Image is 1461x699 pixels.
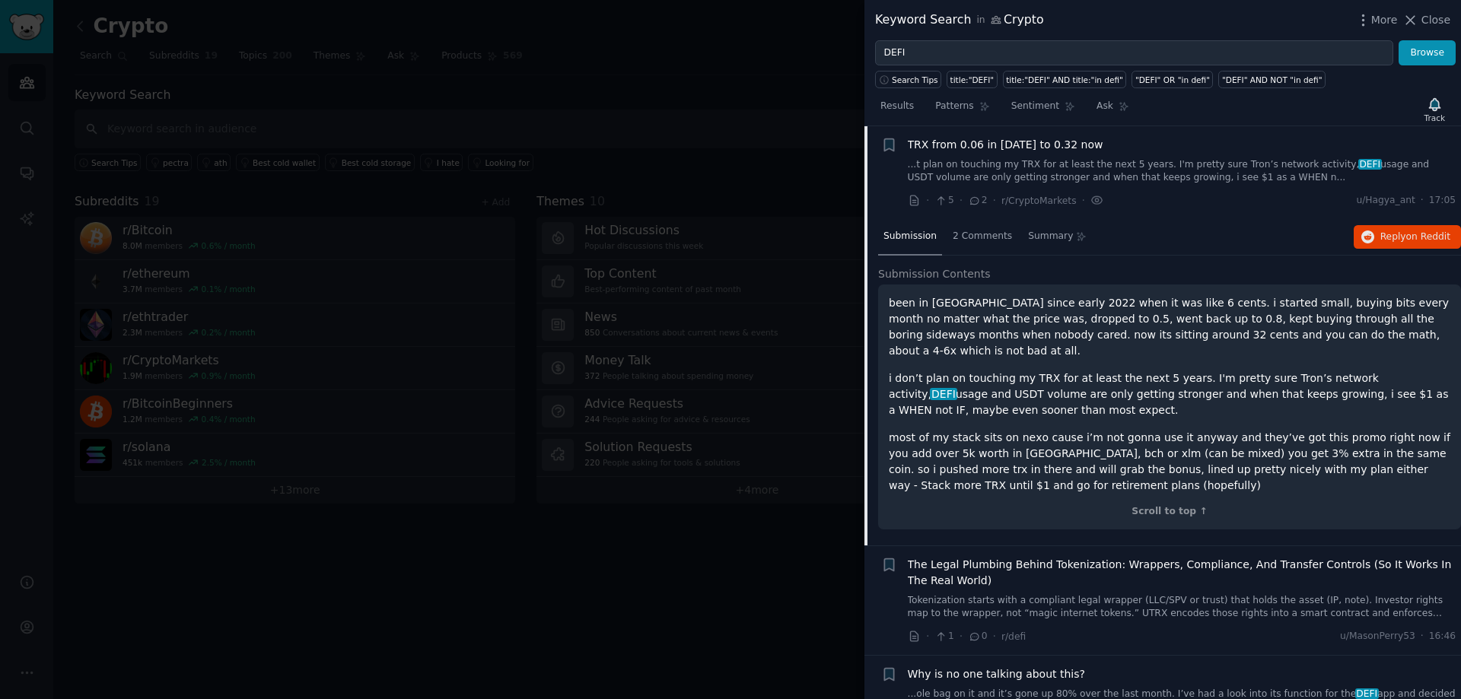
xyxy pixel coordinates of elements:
[960,192,963,208] span: ·
[1082,192,1085,208] span: ·
[1132,71,1213,88] a: "DEFI" OR "in defi"
[1421,194,1424,208] span: ·
[880,100,914,113] span: Results
[934,630,953,643] span: 1
[1358,159,1382,170] span: DEFI
[875,40,1393,66] input: Try a keyword related to your business
[1028,230,1073,243] span: Summary
[1006,75,1123,85] div: title:"DEFI" AND title:"in defi"
[993,192,996,208] span: ·
[892,75,938,85] span: Search Tips
[953,230,1012,243] span: 2 Comments
[1011,100,1059,113] span: Sentiment
[1421,630,1424,643] span: ·
[908,666,1085,682] a: Why is no one talking about this?
[926,192,929,208] span: ·
[1380,230,1450,244] span: Reply
[908,557,1456,589] a: The Legal Plumbing Behind Tokenization: Wrappers, Compliance, And Transfer Controls (So It Works ...
[1354,225,1461,249] button: Replyon Reddit
[1006,94,1081,126] a: Sentiment
[1356,194,1415,208] span: u/Hagya_ant
[889,430,1450,494] p: most of my stack sits on nехо cause i’m not gonna use it anyway and they’ve got this promo right ...
[993,628,996,644] span: ·
[1399,40,1456,66] button: Browse
[1355,12,1398,28] button: More
[935,100,973,113] span: Patterns
[908,137,1103,153] a: TRX from 0.06 in [DATE] to 0.32 now
[947,71,998,88] a: title:"DEFI"
[950,75,995,85] div: title:"DEFI"
[1091,94,1135,126] a: Ask
[1003,71,1127,88] a: title:"DEFI" AND title:"in defi"
[930,388,956,400] span: DEFI
[878,266,991,282] span: Submission Contents
[875,11,1044,30] div: Keyword Search Crypto
[1429,194,1456,208] span: 17:05
[908,158,1456,185] a: ...t plan on touching my TRX for at least the next 5 years. I'm pretty sure Tron’s network activi...
[1001,195,1077,206] span: r/CryptoMarkets
[1355,688,1379,699] span: DEFI
[934,194,953,208] span: 5
[1371,12,1398,28] span: More
[926,628,929,644] span: ·
[883,230,937,243] span: Submission
[1402,12,1450,28] button: Close
[1001,631,1026,642] span: r/defi
[968,194,987,208] span: 2
[960,628,963,644] span: ·
[889,370,1450,418] p: i don’t plan on touching my TRX for at least the next 5 years. I'm pretty sure Tron’s network act...
[1424,113,1445,123] div: Track
[1135,75,1210,85] div: "DEFI" OR "in defi"
[1419,94,1450,126] button: Track
[1429,630,1456,643] span: 16:46
[1340,630,1415,643] span: u/MasonPerry53
[908,594,1456,621] a: Tokenization starts with a compliant legal wrapper (LLC/SPV or trust) that holds the asset (IP, n...
[875,94,919,126] a: Results
[930,94,995,126] a: Patterns
[968,630,987,643] span: 0
[1222,75,1323,85] div: "DEFI" AND NOT "in defi"
[889,505,1450,519] div: Scroll to top ↑
[976,14,985,27] span: in
[1218,71,1326,88] a: "DEFI" AND NOT "in defi"
[1097,100,1113,113] span: Ask
[1421,12,1450,28] span: Close
[889,295,1450,359] p: been in [GEOGRAPHIC_DATA] since early 2022 when it was like 6 cents. i started small, buying bits...
[1406,231,1450,242] span: on Reddit
[875,71,941,88] button: Search Tips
